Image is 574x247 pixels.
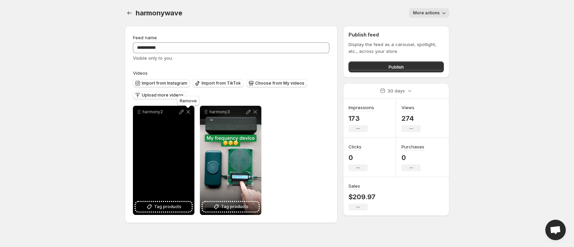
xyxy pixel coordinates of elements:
button: Settings [125,8,134,18]
button: Import from Instagram [133,79,190,87]
h3: Sales [348,183,360,189]
span: Visible only to you. [133,55,173,61]
a: Open chat [545,220,566,240]
h3: Views [401,104,414,111]
p: 274 [401,114,421,122]
p: $209.97 [348,193,376,201]
h3: Purchases [401,143,424,150]
button: Publish [348,61,444,72]
p: 30 days [387,87,405,94]
span: harmonywave [136,9,182,17]
p: Display the feed as a carousel, spotlight, etc., across your store. [348,41,444,55]
span: Publish [388,63,404,70]
span: Videos [133,70,148,76]
span: Upload more videos [142,92,183,98]
span: More actions [413,10,440,16]
h3: Clicks [348,143,361,150]
button: More actions [409,8,449,18]
span: Tag products [154,203,181,210]
p: 0 [348,154,368,162]
span: Choose from My videos [255,81,304,86]
button: Tag products [136,202,192,212]
p: 0 [401,154,424,162]
span: Feed name [133,35,157,40]
span: Import from Instagram [142,81,187,86]
p: 173 [348,114,374,122]
h3: Impressions [348,104,374,111]
button: Tag products [203,202,259,212]
div: harmony3Tag products [200,106,261,215]
h2: Publish feed [348,31,444,38]
button: Choose from My videos [246,79,307,87]
button: Import from TikTok [193,79,244,87]
p: harmony3 [209,109,245,115]
span: Tag products [221,203,248,210]
button: Upload more videos [133,91,186,99]
div: harmony2Tag products [133,106,194,215]
p: harmony2 [142,109,178,115]
span: Import from TikTok [202,81,241,86]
